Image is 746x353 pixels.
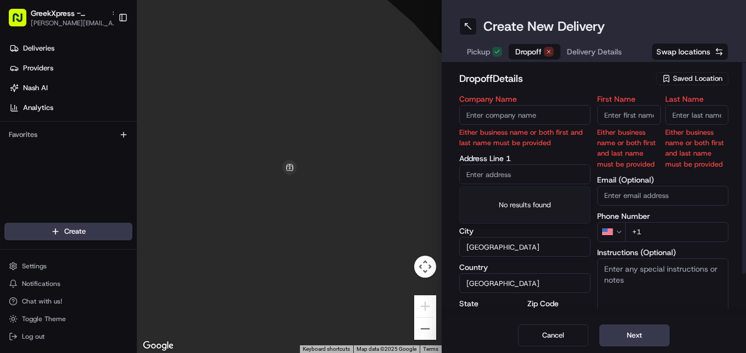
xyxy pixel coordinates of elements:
a: Nash AI [4,79,137,97]
h2: dropoff Details [459,71,649,86]
span: Chat with us! [22,297,62,306]
label: Company Name [459,95,591,103]
span: Map data ©2025 Google [357,346,416,352]
input: Enter email address [597,186,728,206]
div: No results found [460,187,590,223]
label: State [459,300,523,307]
p: Either business name or both first and last name must be provided [597,127,661,169]
span: Pickup [467,46,490,57]
input: Enter city [459,237,591,257]
label: Address Line 1 [459,155,591,162]
a: Open this area in Google Maps (opens a new window) [140,339,176,353]
span: Toggle Theme [22,315,66,323]
a: Terms (opens in new tab) [423,346,438,352]
p: Either business name or both first and last name must be provided [665,127,729,169]
h1: Create New Delivery [483,18,605,35]
button: Zoom out [414,318,436,340]
span: Analytics [23,103,53,113]
label: First Name [597,95,661,103]
button: Toggle Theme [4,311,132,327]
button: GreekXpress - [GEOGRAPHIC_DATA] [31,8,107,19]
button: Zoom in [414,295,436,317]
input: Enter country [459,273,591,293]
button: Chat with us! [4,294,132,309]
input: Enter address [459,164,591,184]
button: GreekXpress - [GEOGRAPHIC_DATA][PERSON_NAME][EMAIL_ADDRESS][DOMAIN_NAME] [4,4,114,31]
label: Country [459,263,591,271]
a: Deliveries [4,40,137,57]
button: Next [599,324,670,346]
span: Notifications [22,279,60,288]
button: Swap locations [652,43,728,60]
span: Settings [22,262,47,271]
div: Suggestions [459,186,591,224]
div: Favorites [4,126,132,144]
button: [PERSON_NAME][EMAIL_ADDRESS][DOMAIN_NAME] [31,19,119,27]
input: Enter phone number [625,222,728,242]
button: Create [4,223,132,240]
button: Keyboard shortcuts [303,345,350,353]
a: Providers [4,59,137,77]
span: Swap locations [656,46,710,57]
label: City [459,227,591,235]
label: Phone Number [597,212,728,220]
span: Delivery Details [567,46,622,57]
button: Map camera controls [414,256,436,278]
button: Settings [4,258,132,274]
span: Deliveries [23,43,54,53]
label: Zip Code [527,300,591,307]
input: Enter first name [597,105,661,125]
p: Either business name or both first and last name must be provided [459,127,591,148]
button: Log out [4,329,132,344]
label: Email (Optional) [597,176,728,184]
input: Enter company name [459,105,591,125]
button: Saved Location [656,71,728,86]
span: Create [64,227,86,236]
span: Log out [22,332,44,341]
button: Cancel [518,324,588,346]
a: Analytics [4,99,137,117]
span: Nash AI [23,83,48,93]
span: Saved Location [673,74,722,84]
label: Last Name [665,95,729,103]
button: Notifications [4,276,132,291]
img: Google [140,339,176,353]
label: Instructions (Optional) [597,249,728,256]
span: Providers [23,63,53,73]
input: Enter last name [665,105,729,125]
span: Dropoff [515,46,542,57]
